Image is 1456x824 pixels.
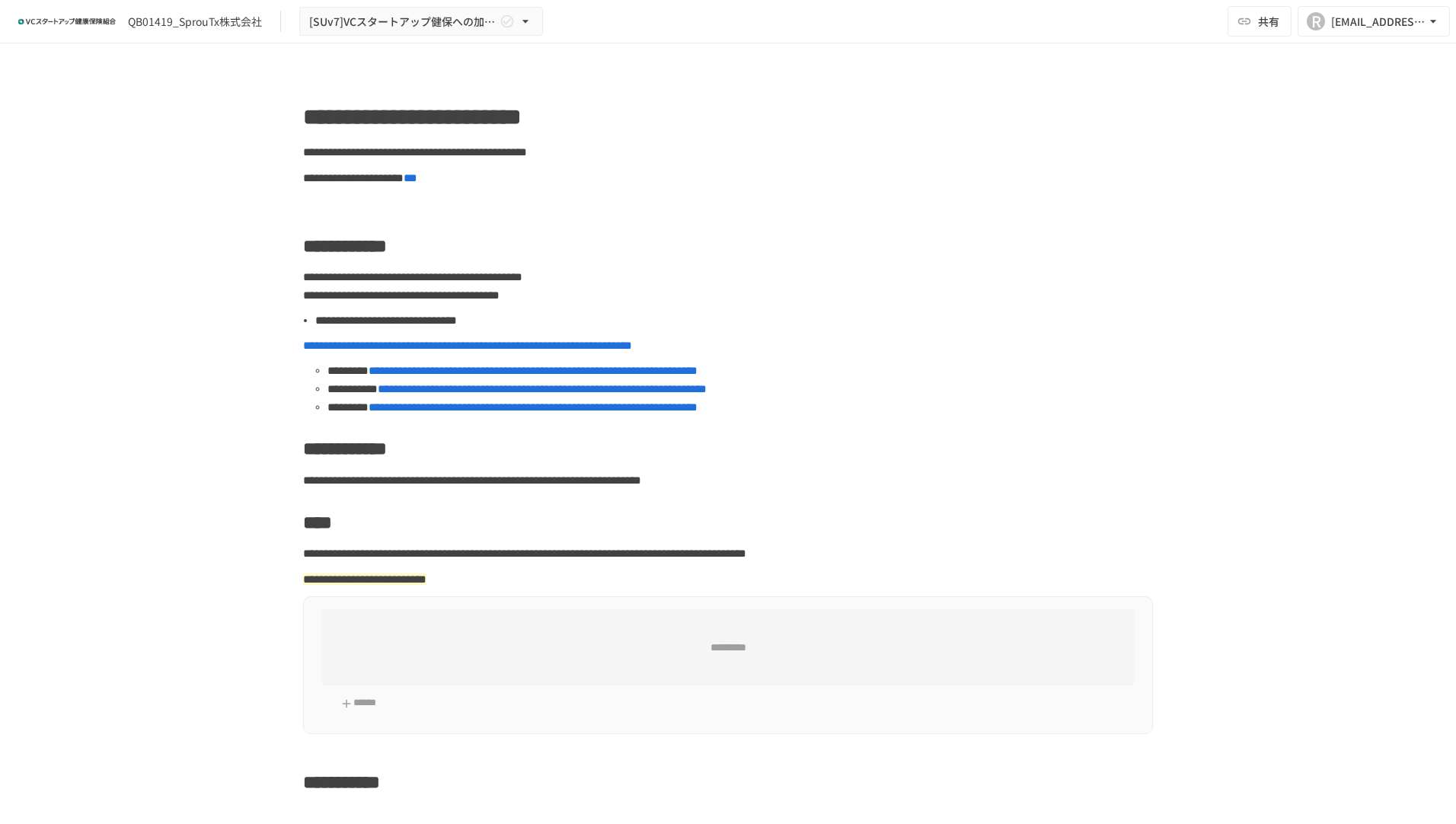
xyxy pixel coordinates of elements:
[1298,6,1450,37] button: R[EMAIL_ADDRESS][DOMAIN_NAME]
[309,12,497,31] span: [SUv7]VCスタートアップ健保への加入申請手続き
[1258,13,1279,30] span: 共有
[299,7,543,37] button: [SUv7]VCスタートアップ健保への加入申請手続き
[1307,12,1325,30] div: R
[1228,6,1292,37] button: 共有
[128,14,262,30] div: QB01419_SprouTx株式会社
[18,9,116,34] img: ZDfHsVrhrXUoWEWGWYf8C4Fv4dEjYTEDCNvmL73B7ox
[1331,12,1426,31] div: [EMAIL_ADDRESS][DOMAIN_NAME]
